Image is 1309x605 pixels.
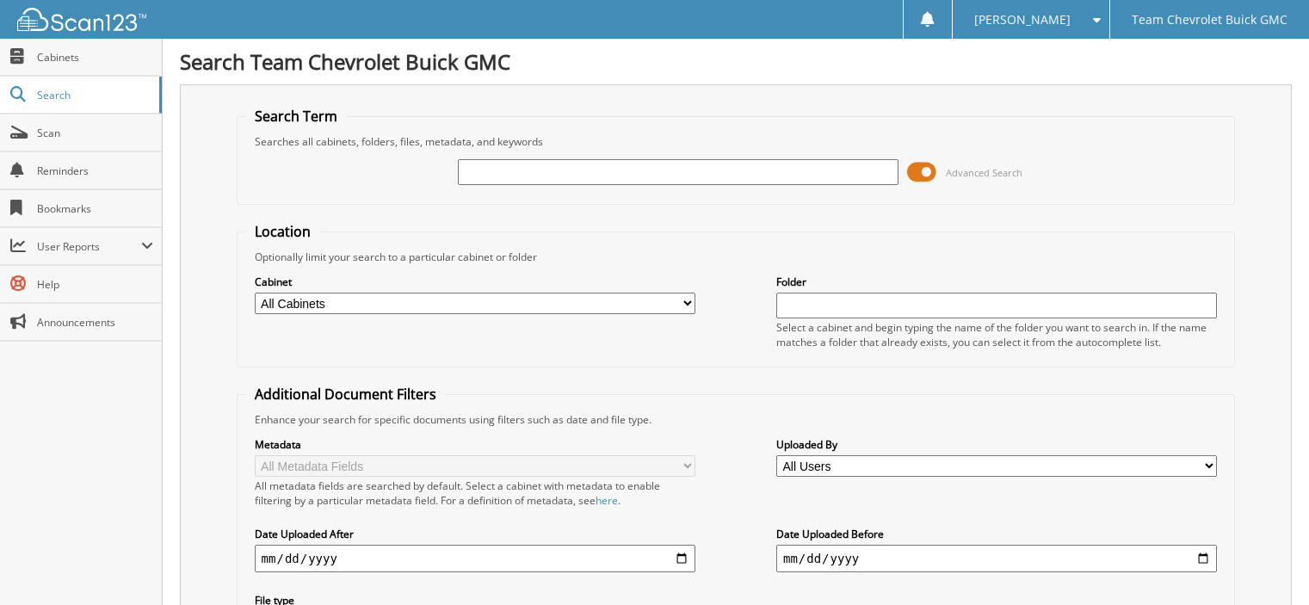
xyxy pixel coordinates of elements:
[974,15,1071,25] span: [PERSON_NAME]
[776,320,1217,349] div: Select a cabinet and begin typing the name of the folder you want to search in. If the name match...
[37,239,141,254] span: User Reports
[246,134,1226,149] div: Searches all cabinets, folders, files, metadata, and keywords
[255,275,695,289] label: Cabinet
[37,50,153,65] span: Cabinets
[246,107,346,126] legend: Search Term
[246,250,1226,264] div: Optionally limit your search to a particular cabinet or folder
[37,201,153,216] span: Bookmarks
[596,493,618,508] a: here
[255,437,695,452] label: Metadata
[255,478,695,508] div: All metadata fields are searched by default. Select a cabinet with metadata to enable filtering b...
[246,222,319,241] legend: Location
[37,277,153,292] span: Help
[776,545,1217,572] input: end
[255,527,695,541] label: Date Uploaded After
[246,412,1226,427] div: Enhance your search for specific documents using filters such as date and file type.
[37,315,153,330] span: Announcements
[776,437,1217,452] label: Uploaded By
[37,126,153,140] span: Scan
[246,385,445,404] legend: Additional Document Filters
[1132,15,1287,25] span: Team Chevrolet Buick GMC
[255,545,695,572] input: start
[37,88,151,102] span: Search
[776,275,1217,289] label: Folder
[180,47,1292,76] h1: Search Team Chevrolet Buick GMC
[946,166,1022,179] span: Advanced Search
[37,164,153,178] span: Reminders
[17,8,146,31] img: scan123-logo-white.svg
[776,527,1217,541] label: Date Uploaded Before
